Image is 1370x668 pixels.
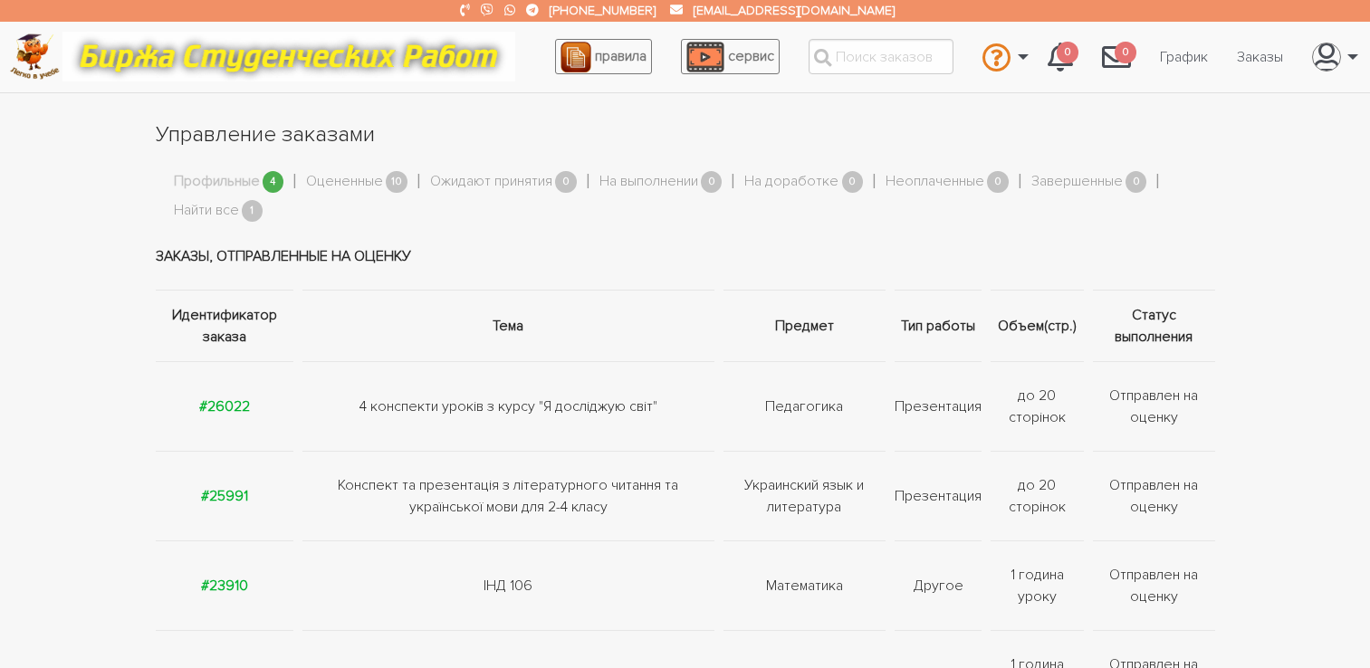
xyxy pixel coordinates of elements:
[430,170,552,194] a: Ожидают принятия
[1088,290,1215,361] th: Статус выполнения
[842,171,864,194] span: 0
[550,3,656,18] a: [PHONE_NUMBER]
[1057,42,1078,64] span: 0
[242,200,263,223] span: 1
[728,47,774,65] span: сервис
[306,170,383,194] a: Оцененные
[1087,33,1145,81] a: 0
[555,171,577,194] span: 0
[555,39,652,74] a: правила
[599,170,698,194] a: На выполнении
[174,199,239,223] a: Найти все
[1222,40,1298,74] a: Заказы
[719,290,890,361] th: Предмет
[719,451,890,540] td: Украинский язык и литература
[1145,40,1222,74] a: График
[156,119,1215,150] h1: Управление заказами
[199,397,250,415] a: #26022
[719,540,890,630] td: Математика
[986,451,1088,540] td: до 20 сторінок
[201,487,248,505] a: #25991
[686,42,724,72] img: play_icon-49f7f135c9dc9a03216cfdbccbe1e3994649169d890fb554cedf0eac35a01ba8.png
[1088,540,1215,630] td: Отправлен на оценку
[298,290,718,361] th: Тема
[701,171,723,194] span: 0
[156,290,299,361] th: Идентификатор заказа
[890,290,986,361] th: Тип работы
[987,171,1009,194] span: 0
[62,32,515,81] img: motto-12e01f5a76059d5f6a28199ef077b1f78e012cfde436ab5cf1d4517935686d32.gif
[986,540,1088,630] td: 1 година уроку
[890,540,986,630] td: Другое
[681,39,780,74] a: сервис
[1088,451,1215,540] td: Отправлен на оценку
[298,451,718,540] td: Конспект та презентація з літературного читання та української мови для 2-4 класу
[174,170,260,194] a: Профильные
[1126,171,1147,194] span: 0
[263,171,284,194] span: 4
[201,577,248,595] a: #23910
[719,361,890,451] td: Педагогика
[694,3,895,18] a: [EMAIL_ADDRESS][DOMAIN_NAME]
[10,33,60,80] img: logo-c4363faeb99b52c628a42810ed6dfb4293a56d4e4775eb116515dfe7f33672af.png
[986,361,1088,451] td: до 20 сторінок
[1033,33,1087,81] a: 0
[744,170,838,194] a: На доработке
[156,223,1215,291] td: Заказы, отправленные на оценку
[809,39,953,74] input: Поиск заказов
[886,170,984,194] a: Неоплаченные
[890,361,986,451] td: Презентация
[298,540,718,630] td: ІНД 106
[1031,170,1123,194] a: Завершенные
[986,290,1088,361] th: Объем(стр.)
[595,47,647,65] span: правила
[1115,42,1136,64] span: 0
[298,361,718,451] td: 4 конспекти уроків з курсу "Я досліджую світ"
[890,451,986,540] td: Презентация
[560,42,591,72] img: agreement_icon-feca34a61ba7f3d1581b08bc946b2ec1ccb426f67415f344566775c155b7f62c.png
[386,171,407,194] span: 10
[1088,361,1215,451] td: Отправлен на оценку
